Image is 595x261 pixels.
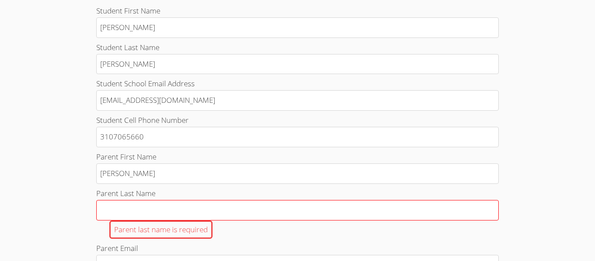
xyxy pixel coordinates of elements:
span: Student Cell Phone Number [96,115,189,125]
input: Parent First Name [96,163,499,184]
span: Parent Email [96,243,138,253]
span: Parent First Name [96,152,156,162]
span: Student First Name [96,6,160,16]
input: Student Last Name [96,54,499,75]
input: Student First Name [96,17,499,38]
input: Student School Email Address [96,90,499,111]
input: Parent Last NameParent last name is required [96,200,499,220]
div: Parent last name is required [109,220,213,239]
span: Student Last Name [96,42,159,52]
input: Student Cell Phone Number [96,127,499,147]
span: Student School Email Address [96,78,195,88]
span: Parent Last Name [96,188,156,198]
